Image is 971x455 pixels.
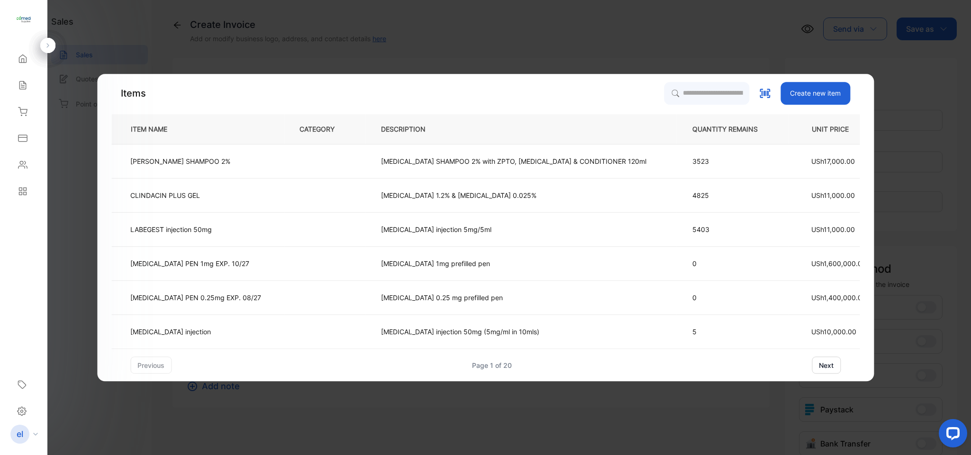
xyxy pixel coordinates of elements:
p: [MEDICAL_DATA] injection 5mg/5ml [381,224,491,234]
p: [MEDICAL_DATA] 0.25 mg prefilled pen [381,293,503,303]
p: [MEDICAL_DATA] injection [130,327,211,337]
p: [MEDICAL_DATA] 1mg prefilled pen [381,259,490,268]
p: [PERSON_NAME] SHAMPOO 2% [130,156,230,166]
p: [MEDICAL_DATA] PEN 1mg EXP. 10/27 [130,259,249,268]
p: CLINDACIN PLUS GEL [130,190,200,200]
p: Items [121,86,146,100]
p: [MEDICAL_DATA] PEN 0.25mg EXP. 08/27 [130,293,261,303]
p: [MEDICAL_DATA] SHAMPOO 2% with ZPTO, [MEDICAL_DATA] & CONDITIONER 120ml [381,156,646,166]
span: USh11,000.00 [811,225,855,233]
button: previous [130,357,172,374]
p: 0 [692,293,773,303]
p: 5 [692,327,773,337]
iframe: LiveChat chat widget [931,415,971,455]
span: USh10,000.00 [811,328,856,336]
p: QUANTITY REMAINS [692,124,773,134]
p: LABEGEST injection 50mg [130,224,212,234]
img: logo [17,12,31,27]
p: 5403 [692,224,773,234]
p: 4825 [692,190,773,200]
span: USh17,000.00 [811,157,855,165]
span: USh1,400,000.00 [811,294,866,302]
p: UNIT PRICE [804,124,889,134]
p: [MEDICAL_DATA] 1.2% & [MEDICAL_DATA] 0.025% [381,190,536,200]
span: USh11,000.00 [811,191,855,199]
p: 3523 [692,156,773,166]
button: Create new item [780,82,850,105]
p: ITEM NAME [127,124,182,134]
p: [MEDICAL_DATA] injection 50mg (5mg/ml in 10mls) [381,327,539,337]
span: USh1,600,000.00 [811,259,866,268]
p: el [17,428,23,440]
p: DESCRIPTION [381,124,441,134]
p: 0 [692,259,773,268]
button: next [812,357,841,374]
p: CATEGORY [299,124,350,134]
div: Page 1 of 20 [472,360,512,370]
